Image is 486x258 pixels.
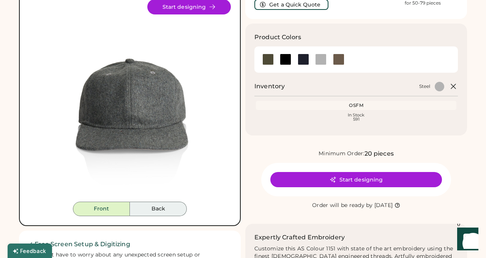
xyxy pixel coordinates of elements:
[73,202,130,216] button: Front
[28,240,232,249] h2: ✓ Free Screen Setup & Digitizing
[419,83,430,89] div: Steel
[270,172,442,187] button: Start designing
[130,202,187,216] button: Back
[319,150,364,158] div: Minimum Order:
[254,233,345,242] h2: Expertly Crafted Embroidery
[254,82,285,91] h2: Inventory
[364,149,394,158] div: 20 pieces
[374,202,393,209] div: [DATE]
[257,113,455,121] div: In Stock 591
[450,224,483,256] iframe: Front Chat
[254,33,301,42] h3: Product Colors
[312,202,373,209] div: Order will be ready by
[257,102,455,108] div: OSFM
